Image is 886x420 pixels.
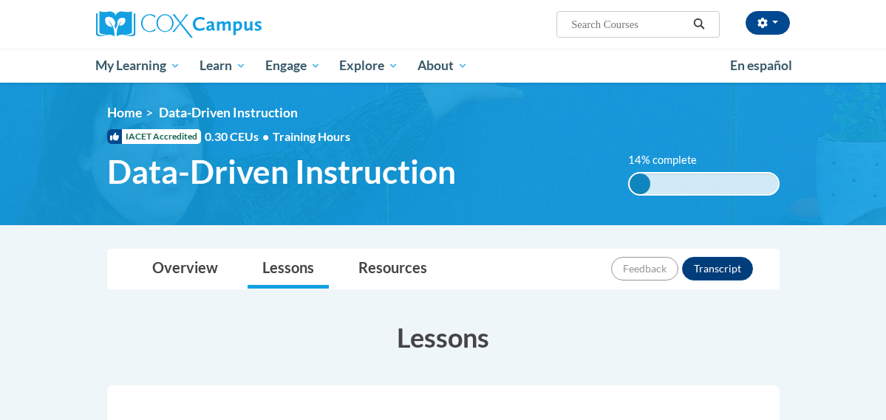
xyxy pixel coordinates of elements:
span: My Learning [95,57,180,75]
button: Transcript [682,257,753,280]
span: IACET Accredited [107,129,201,144]
div: 14% complete [630,173,650,194]
a: Resources [344,249,442,289]
a: En español [720,50,802,81]
input: Search Courses [570,16,688,33]
a: About [408,49,477,83]
a: Engage [256,49,330,83]
span: • [262,129,269,143]
label: 14% complete [628,152,713,168]
span: 0.30 CEUs [205,128,273,145]
span: Data-Driven Instruction [159,105,298,120]
button: Search [688,16,710,33]
a: Lessons [248,249,329,289]
a: Home [107,105,142,120]
span: Data-Driven Instruction [107,152,456,191]
span: Training Hours [273,129,350,143]
a: Cox Campus [96,11,313,38]
div: Main menu [85,49,802,83]
button: Account Settings [746,11,790,35]
h3: Lessons [107,319,780,356]
span: En español [730,58,792,73]
span: Learn [200,57,246,75]
span: Explore [339,57,398,75]
img: Cox Campus [96,11,262,38]
button: Feedback [611,257,678,280]
a: My Learning [86,49,191,83]
a: Explore [330,49,408,83]
span: Engage [265,57,321,75]
span: About [418,57,468,75]
a: Overview [137,249,233,289]
a: Learn [190,49,256,83]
